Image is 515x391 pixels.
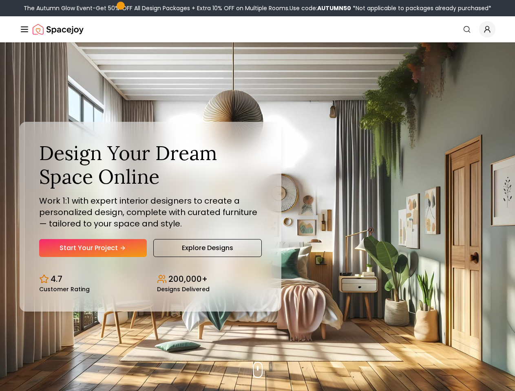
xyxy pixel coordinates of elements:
p: Work 1:1 with expert interior designers to create a personalized design, complete with curated fu... [39,195,262,229]
a: Explore Designs [153,239,262,257]
div: Design stats [39,267,262,292]
a: Spacejoy [33,21,84,37]
nav: Global [20,16,495,42]
p: 4.7 [51,273,62,285]
p: 200,000+ [168,273,208,285]
div: The Autumn Glow Event-Get 50% OFF All Design Packages + Extra 10% OFF on Multiple Rooms. [24,4,491,12]
small: Designs Delivered [157,286,210,292]
img: Spacejoy Logo [33,21,84,37]
h1: Design Your Dream Space Online [39,141,262,188]
b: AUTUMN50 [317,4,351,12]
small: Customer Rating [39,286,90,292]
span: Use code: [290,4,351,12]
a: Start Your Project [39,239,147,257]
span: *Not applicable to packages already purchased* [351,4,491,12]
